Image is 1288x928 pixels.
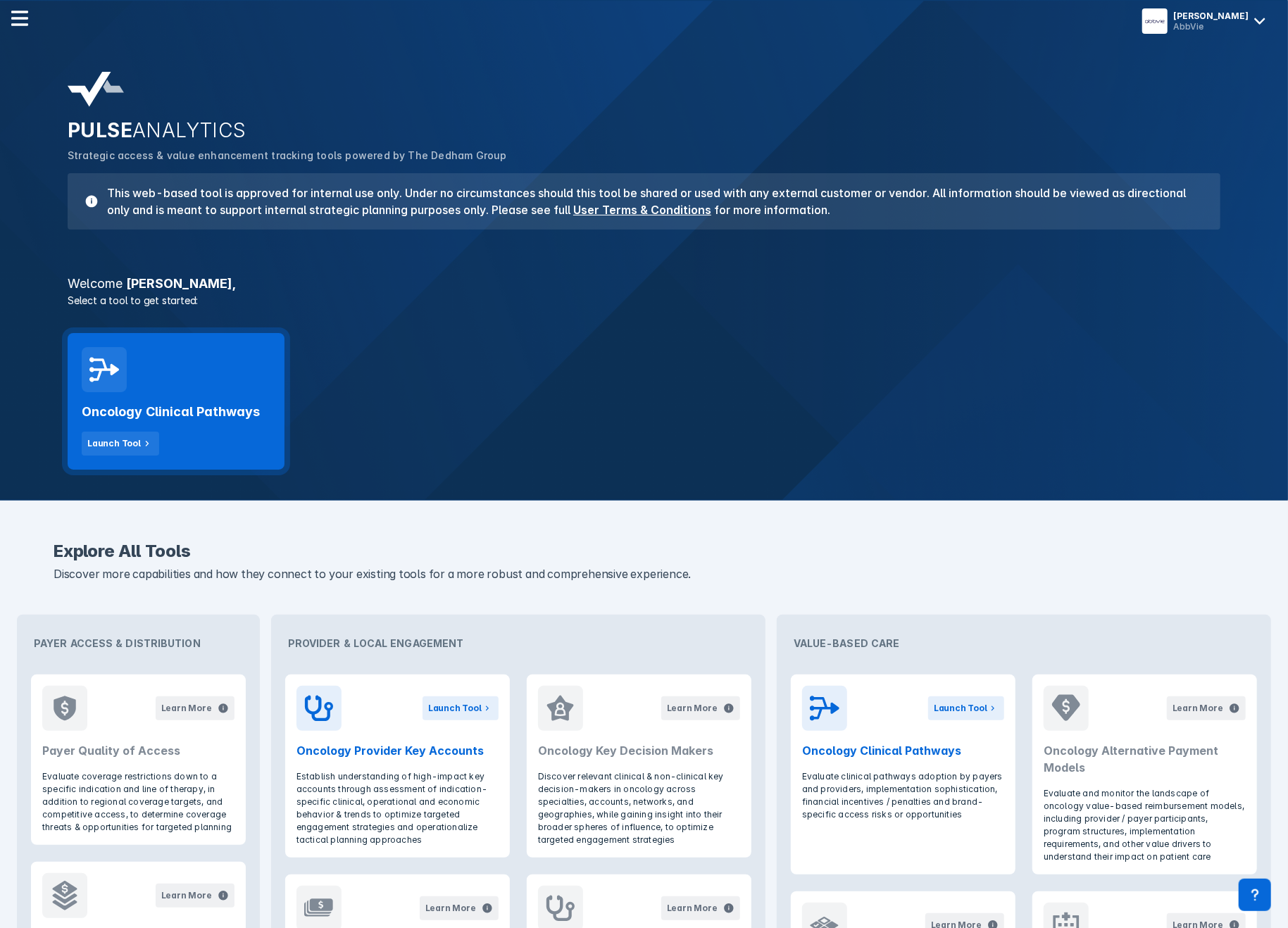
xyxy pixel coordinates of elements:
[802,742,1004,759] h2: Oncology Clinical Pathways
[42,742,235,759] h2: Payer Quality of Access
[1173,11,1249,21] div: [PERSON_NAME]
[156,696,235,720] button: Learn More
[782,620,1265,666] div: Value-Based Care
[68,276,123,291] span: Welcome
[277,620,760,666] div: Provider & Local Engagement
[661,896,740,920] button: Learn More
[99,184,1203,218] h3: This web-based tool is approved for internal use only. Under no circumstances should this tool be...
[667,902,718,915] div: Learn More
[1167,696,1246,720] button: Learn More
[538,742,740,759] h2: Oncology Key Decision Makers
[1239,879,1271,911] div: Contact Support
[82,403,260,420] h2: Oncology Clinical Pathways
[420,896,499,920] button: Learn More
[54,565,1234,584] p: Discover more capabilities and how they connect to your existing tools for a more robust and comp...
[68,72,124,107] img: pulse-analytics-logo
[425,902,476,915] div: Learn More
[42,770,235,834] p: Evaluate coverage restrictions down to a specific indication and line of therapy, in addition to ...
[573,203,711,217] a: User Terms & Conditions
[1173,21,1249,32] div: AbbVie
[54,543,1234,560] h2: Explore All Tools
[11,10,28,27] img: menu--horizontal.svg
[802,770,1004,821] p: Evaluate clinical pathways adoption by payers and providers, implementation sophistication, finan...
[132,118,246,142] span: ANALYTICS
[661,696,740,720] button: Learn More
[23,620,254,666] div: Payer Access & Distribution
[1044,742,1246,776] h2: Oncology Alternative Payment Models
[934,702,987,715] div: Launch Tool
[428,702,482,715] div: Launch Tool
[423,696,499,720] button: Launch Tool
[82,432,159,456] button: Launch Tool
[538,770,740,846] p: Discover relevant clinical & non-clinical key decision-makers in oncology across specialties, acc...
[1173,702,1223,715] div: Learn More
[59,277,1229,290] h3: [PERSON_NAME] ,
[928,696,1004,720] button: Launch Tool
[1044,787,1246,863] p: Evaluate and monitor the landscape of oncology value-based reimbursement models, including provid...
[161,889,212,902] div: Learn More
[1145,11,1165,31] img: menu button
[296,770,499,846] p: Establish understanding of high-impact key accounts through assessment of indication-specific cli...
[59,293,1229,308] p: Select a tool to get started:
[68,118,1220,142] h2: PULSE
[68,333,285,470] a: Oncology Clinical PathwaysLaunch Tool
[156,884,235,908] button: Learn More
[87,437,141,450] div: Launch Tool
[68,148,1220,163] p: Strategic access & value enhancement tracking tools powered by The Dedham Group
[161,702,212,715] div: Learn More
[667,702,718,715] div: Learn More
[296,742,499,759] h2: Oncology Provider Key Accounts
